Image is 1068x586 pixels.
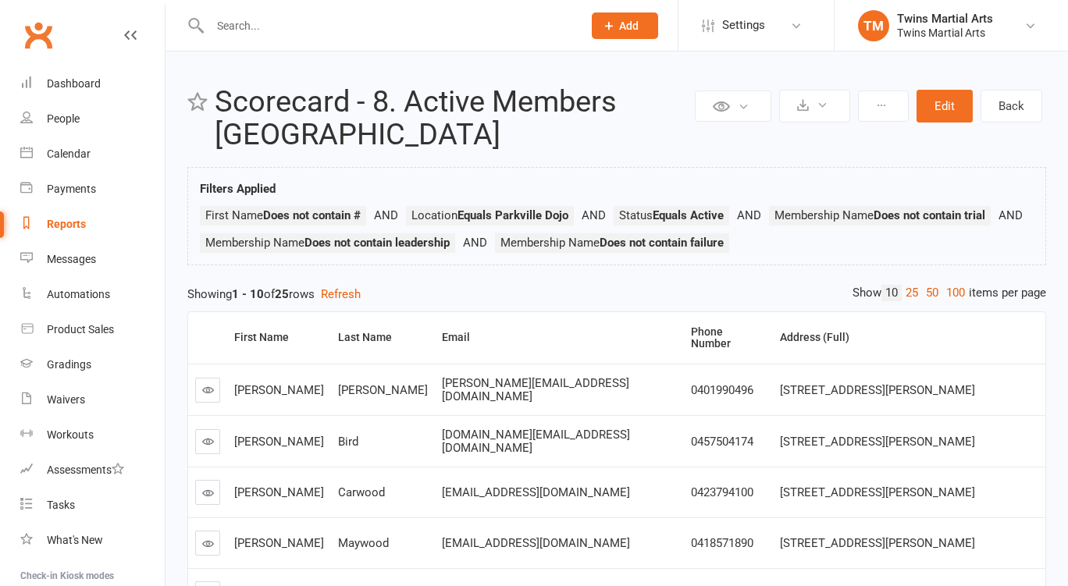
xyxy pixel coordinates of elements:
span: First Name [205,208,361,222]
a: 25 [902,285,922,301]
div: Last Name [338,332,422,343]
span: [EMAIL_ADDRESS][DOMAIN_NAME] [442,485,630,499]
a: Gradings [20,347,165,382]
div: Assessments [47,463,124,476]
div: Product Sales [47,323,114,336]
div: Waivers [47,393,85,406]
span: [STREET_ADDRESS][PERSON_NAME] [780,383,975,397]
span: [DOMAIN_NAME][EMAIL_ADDRESS][DOMAIN_NAME] [442,428,630,455]
strong: Does not contain trial [874,208,985,222]
h2: Scorecard - 8. Active Members [GEOGRAPHIC_DATA] [215,86,691,151]
strong: 25 [275,287,289,301]
div: Address (Full) [780,332,1033,343]
a: 50 [922,285,942,301]
div: TM [858,10,889,41]
span: Location [411,208,568,222]
span: Status [619,208,724,222]
a: Dashboard [20,66,165,101]
input: Search... [205,15,571,37]
span: [PERSON_NAME] [234,435,324,449]
span: [PERSON_NAME][EMAIL_ADDRESS][DOMAIN_NAME] [442,376,629,403]
div: Email [442,332,671,343]
div: Tasks [47,499,75,511]
div: Showing of rows [187,285,1046,304]
button: Edit [917,90,973,123]
strong: Does not contain # [263,208,361,222]
button: Refresh [321,285,361,304]
span: [STREET_ADDRESS][PERSON_NAME] [780,536,975,550]
a: Tasks [20,488,165,523]
div: Reports [47,218,86,230]
div: Messages [47,253,96,265]
div: First Name [234,332,319,343]
a: 10 [881,285,902,301]
a: Assessments [20,453,165,488]
span: Carwood [338,485,385,499]
strong: Equals Parkville Dojo [457,208,568,222]
span: [PERSON_NAME] [234,536,324,550]
span: Maywood [338,536,389,550]
div: Twins Martial Arts [897,12,993,26]
span: Membership Name [205,236,450,250]
strong: Equals Active [653,208,724,222]
a: Messages [20,242,165,277]
a: Clubworx [19,16,58,55]
span: 0418571890 [691,536,753,550]
a: Product Sales [20,312,165,347]
a: Calendar [20,137,165,172]
a: 100 [942,285,969,301]
div: Phone Number [691,326,761,350]
a: Back [981,90,1042,123]
span: Membership Name [500,236,724,250]
strong: Does not contain leadership [304,236,450,250]
span: 0401990496 [691,383,753,397]
span: 0423794100 [691,485,753,499]
span: [PERSON_NAME] [338,383,428,397]
div: Gradings [47,358,91,371]
a: Automations [20,277,165,312]
a: Waivers [20,382,165,417]
a: Payments [20,172,165,207]
a: Reports [20,207,165,242]
a: What's New [20,523,165,558]
div: People [47,112,80,125]
strong: 1 - 10 [232,287,264,301]
span: Add [619,20,639,32]
div: Calendar [47,147,91,160]
a: People [20,101,165,137]
span: [STREET_ADDRESS][PERSON_NAME] [780,485,975,499]
div: Payments [47,183,96,195]
button: Add [592,12,658,39]
div: What's New [47,534,103,546]
div: Dashboard [47,77,101,90]
div: Workouts [47,428,94,441]
strong: Does not contain failure [600,236,724,250]
span: [STREET_ADDRESS][PERSON_NAME] [780,435,975,449]
a: Workouts [20,417,165,453]
span: Bird [338,435,358,449]
div: Automations [47,288,110,300]
div: Show items per page [853,285,1046,301]
strong: Filters Applied [200,182,276,196]
span: [PERSON_NAME] [234,485,324,499]
span: Membership Name [774,208,985,222]
span: [PERSON_NAME] [234,383,324,397]
span: [EMAIL_ADDRESS][DOMAIN_NAME] [442,536,630,550]
span: Settings [722,8,765,43]
div: Twins Martial Arts [897,26,993,40]
span: 0457504174 [691,435,753,449]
